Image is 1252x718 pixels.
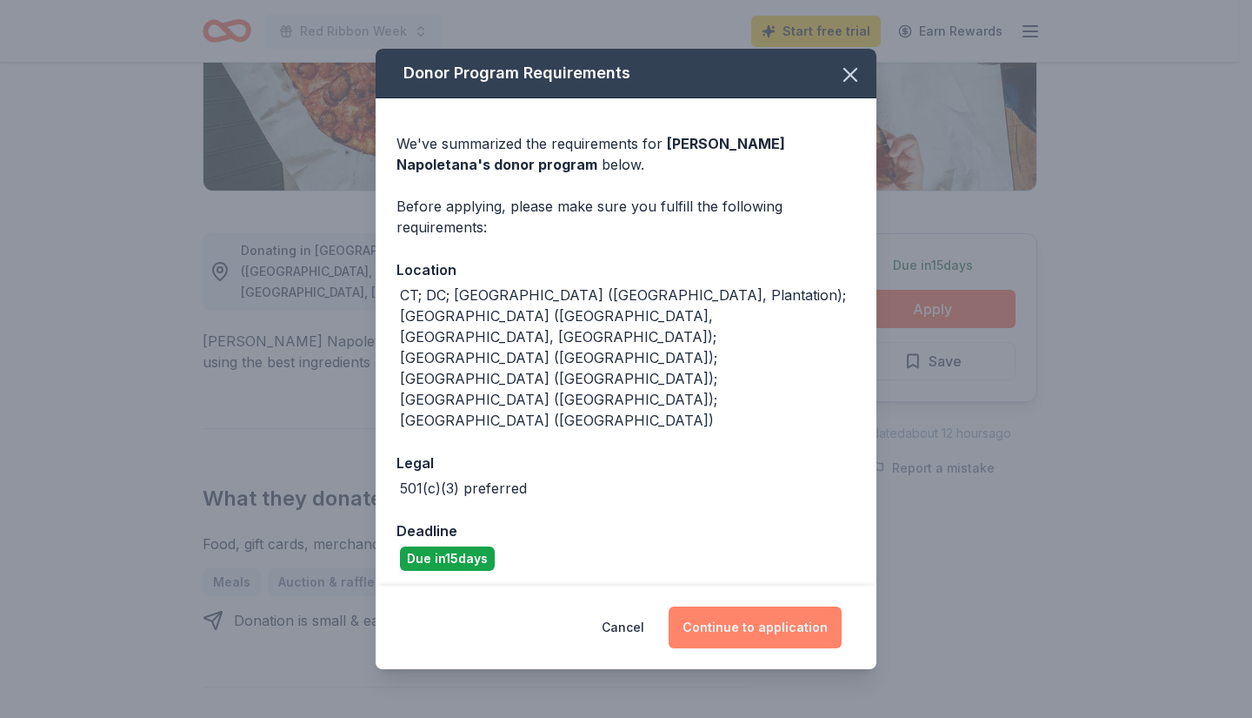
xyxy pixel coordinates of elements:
[396,520,856,542] div: Deadline
[602,607,644,648] button: Cancel
[400,478,527,499] div: 501(c)(3) preferred
[400,547,495,571] div: Due in 15 days
[396,196,856,238] div: Before applying, please make sure you fulfill the following requirements:
[669,607,842,648] button: Continue to application
[400,285,856,431] div: CT; DC; [GEOGRAPHIC_DATA] ([GEOGRAPHIC_DATA], Plantation); [GEOGRAPHIC_DATA] ([GEOGRAPHIC_DATA], ...
[396,452,856,474] div: Legal
[396,258,856,281] div: Location
[376,49,876,98] div: Donor Program Requirements
[396,133,856,175] div: We've summarized the requirements for below.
